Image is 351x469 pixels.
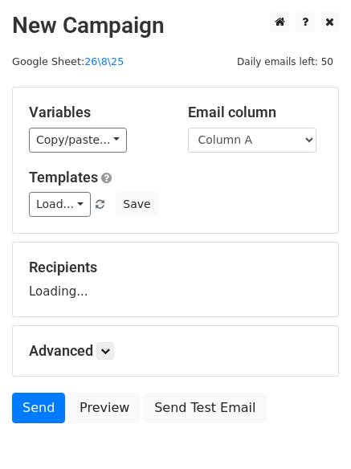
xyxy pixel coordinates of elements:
h5: Email column [188,104,323,121]
h5: Variables [29,104,164,121]
a: Load... [29,192,91,217]
a: Daily emails left: 50 [231,55,339,67]
a: Send Test Email [144,393,266,423]
small: Google Sheet: [12,55,124,67]
a: Preview [69,393,140,423]
h5: Advanced [29,342,322,360]
a: Copy/paste... [29,128,127,153]
a: Send [12,393,65,423]
a: Templates [29,169,98,186]
h2: New Campaign [12,12,339,39]
h5: Recipients [29,259,322,276]
button: Save [116,192,157,217]
div: Loading... [29,259,322,300]
a: 26\8\25 [84,55,124,67]
span: Daily emails left: 50 [231,53,339,71]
